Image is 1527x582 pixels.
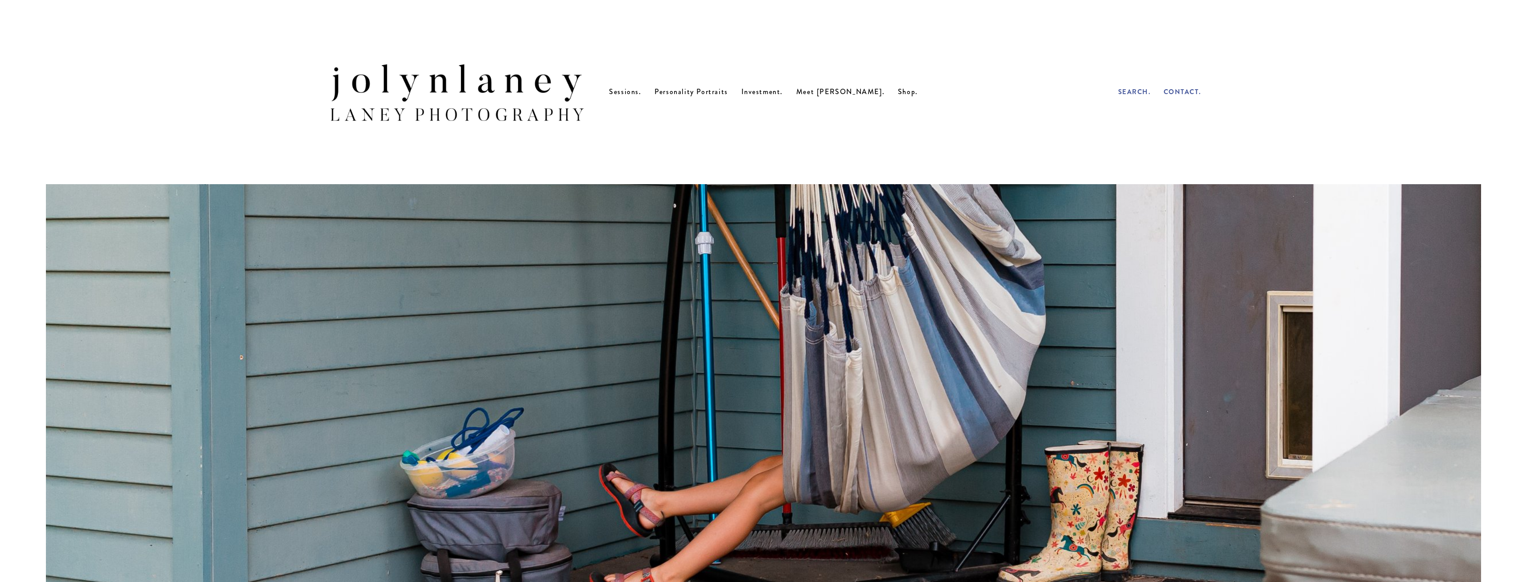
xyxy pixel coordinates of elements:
a: Meet [PERSON_NAME]. [796,87,885,97]
a: Shop. [898,87,918,97]
a: Investment. [741,87,783,97]
a: Contact. [1164,87,1202,97]
a: Sessions. [609,87,641,97]
a: Personality Portraits [654,87,728,97]
a: Search. [1118,87,1151,97]
img: Jolyn Laney | Laney Photography [319,46,596,138]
